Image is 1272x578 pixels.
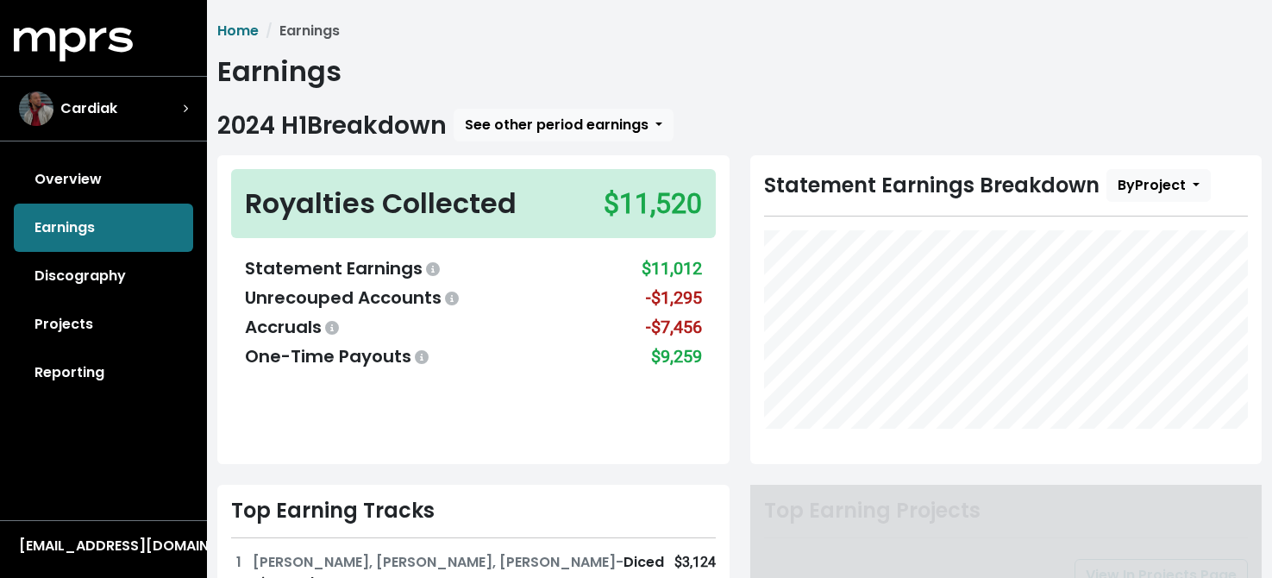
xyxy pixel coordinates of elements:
div: $11,520 [604,183,702,224]
div: [EMAIL_ADDRESS][DOMAIN_NAME] [19,536,188,556]
div: Statement Earnings [245,255,443,281]
div: $9,259 [651,343,702,369]
div: Top Earning Tracks [231,499,716,524]
button: ByProject [1106,169,1211,202]
a: mprs logo [14,34,133,53]
div: One-Time Payouts [245,343,432,369]
button: [EMAIL_ADDRESS][DOMAIN_NAME] [14,535,193,557]
a: Discography [14,252,193,300]
img: The selected account / producer [19,91,53,126]
div: Unrecouped Accounts [245,285,462,311]
a: Overview [14,155,193,204]
h1: Earnings [217,55,1262,88]
div: Statement Earnings Breakdown [764,169,1249,202]
span: See other period earnings [465,115,649,135]
button: See other period earnings [454,109,674,141]
div: Royalties Collected [245,183,517,224]
span: [PERSON_NAME], [PERSON_NAME], [PERSON_NAME] - [253,552,623,572]
a: Home [217,21,259,41]
div: -$1,295 [646,285,702,311]
nav: breadcrumb [217,21,1262,41]
li: Earnings [259,21,340,41]
div: Accruals [245,314,342,340]
h2: 2024 H1 Breakdown [217,111,447,141]
a: Projects [14,300,193,349]
div: -$7,456 [646,314,702,340]
a: Reporting [14,349,193,397]
div: $11,012 [642,255,702,281]
span: By Project [1118,175,1186,195]
span: Cardiak [60,98,117,119]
